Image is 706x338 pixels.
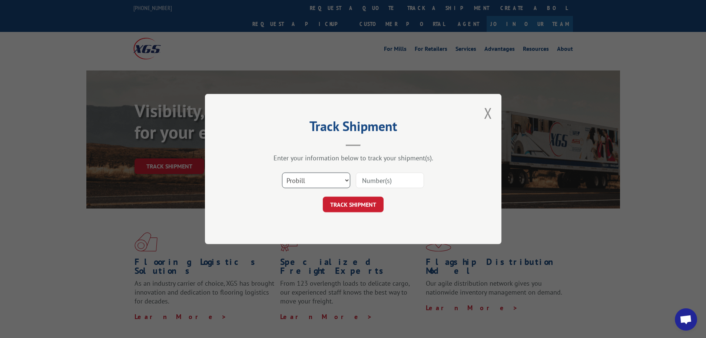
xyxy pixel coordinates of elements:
button: TRACK SHIPMENT [323,197,384,212]
input: Number(s) [356,173,424,188]
div: Enter your information below to track your shipment(s). [242,154,464,162]
div: Open chat [675,308,697,331]
button: Close modal [484,103,492,123]
h2: Track Shipment [242,121,464,135]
